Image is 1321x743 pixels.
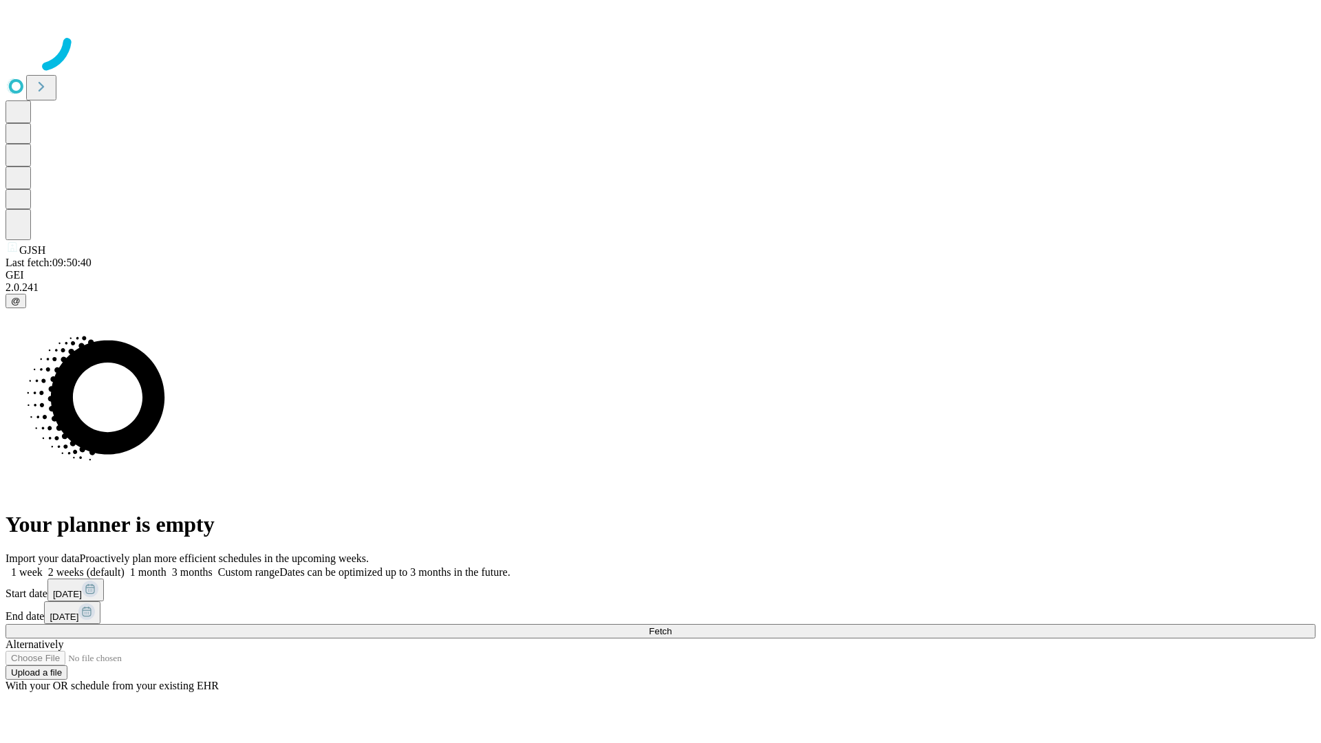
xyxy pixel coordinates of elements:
[130,566,167,578] span: 1 month
[6,269,1315,281] div: GEI
[6,552,80,564] span: Import your data
[6,680,219,691] span: With your OR schedule from your existing EHR
[48,566,125,578] span: 2 weeks (default)
[6,601,1315,624] div: End date
[6,638,63,650] span: Alternatively
[6,512,1315,537] h1: Your planner is empty
[80,552,369,564] span: Proactively plan more efficient schedules in the upcoming weeks.
[6,579,1315,601] div: Start date
[172,566,213,578] span: 3 months
[47,579,104,601] button: [DATE]
[649,626,672,636] span: Fetch
[11,296,21,306] span: @
[53,589,82,599] span: [DATE]
[6,624,1315,638] button: Fetch
[44,601,100,624] button: [DATE]
[279,566,510,578] span: Dates can be optimized up to 3 months in the future.
[11,566,43,578] span: 1 week
[6,257,92,268] span: Last fetch: 09:50:40
[6,294,26,308] button: @
[6,281,1315,294] div: 2.0.241
[6,665,67,680] button: Upload a file
[50,612,78,622] span: [DATE]
[218,566,279,578] span: Custom range
[19,244,45,256] span: GJSH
